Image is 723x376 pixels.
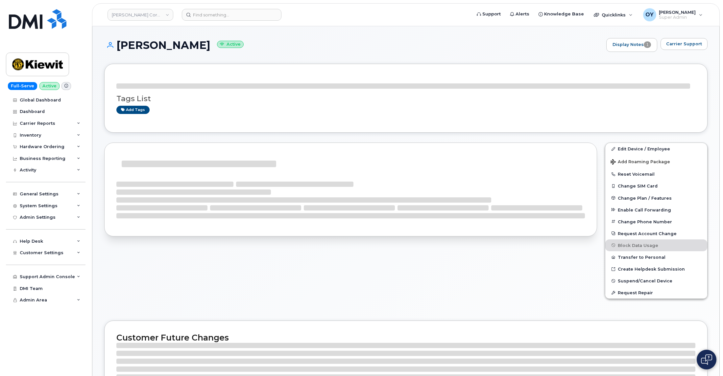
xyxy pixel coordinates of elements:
button: Change SIM Card [605,180,707,192]
a: Add tags [116,106,150,114]
h3: Tags List [116,95,695,103]
button: Carrier Support [661,38,708,50]
button: Block Data Usage [605,239,707,251]
a: Create Helpdesk Submission [605,263,707,275]
span: Carrier Support [666,41,702,47]
img: Open chat [701,354,712,365]
button: Change Phone Number [605,216,707,228]
a: Display Notes1 [606,38,657,52]
h2: Customer Future Changes [116,333,695,343]
h1: [PERSON_NAME] [104,39,603,51]
small: Active [217,41,244,48]
a: Edit Device / Employee [605,143,707,155]
button: Enable Call Forwarding [605,204,707,216]
button: Request Account Change [605,228,707,239]
button: Suspend/Cancel Device [605,275,707,287]
button: Add Roaming Package [605,155,707,168]
span: Add Roaming Package [611,159,670,166]
button: Change Plan / Features [605,192,707,204]
button: Reset Voicemail [605,168,707,180]
button: Request Repair [605,287,707,299]
span: 1 [644,41,651,48]
span: Enable Call Forwarding [618,207,671,212]
span: Suspend/Cancel Device [618,278,672,283]
span: Change Plan / Features [618,195,672,200]
button: Transfer to Personal [605,251,707,263]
